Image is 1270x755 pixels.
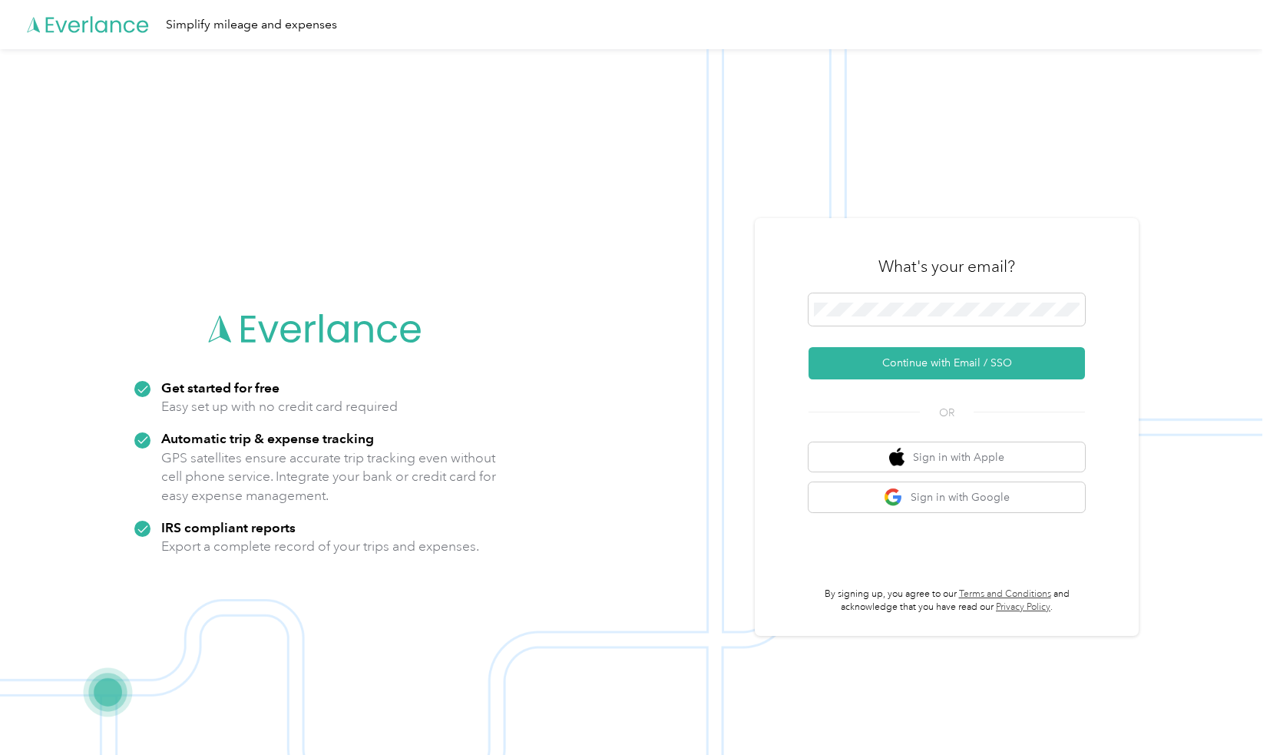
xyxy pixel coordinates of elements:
strong: Get started for free [161,379,279,396]
p: Easy set up with no credit card required [161,397,398,416]
div: Simplify mileage and expenses [166,15,337,35]
button: apple logoSign in with Apple [809,442,1085,472]
p: By signing up, you agree to our and acknowledge that you have read our . [809,588,1085,614]
a: Privacy Policy [996,601,1050,613]
strong: IRS compliant reports [161,519,296,535]
button: Continue with Email / SSO [809,347,1085,379]
p: Export a complete record of your trips and expenses. [161,537,479,556]
p: GPS satellites ensure accurate trip tracking even without cell phone service. Integrate your bank... [161,449,497,505]
button: google logoSign in with Google [809,482,1085,512]
h3: What's your email? [878,256,1015,277]
strong: Automatic trip & expense tracking [161,430,374,446]
img: apple logo [889,448,905,467]
iframe: Everlance-gr Chat Button Frame [1184,669,1270,755]
span: OR [920,405,974,421]
a: Terms and Conditions [959,588,1051,600]
img: google logo [884,488,903,507]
